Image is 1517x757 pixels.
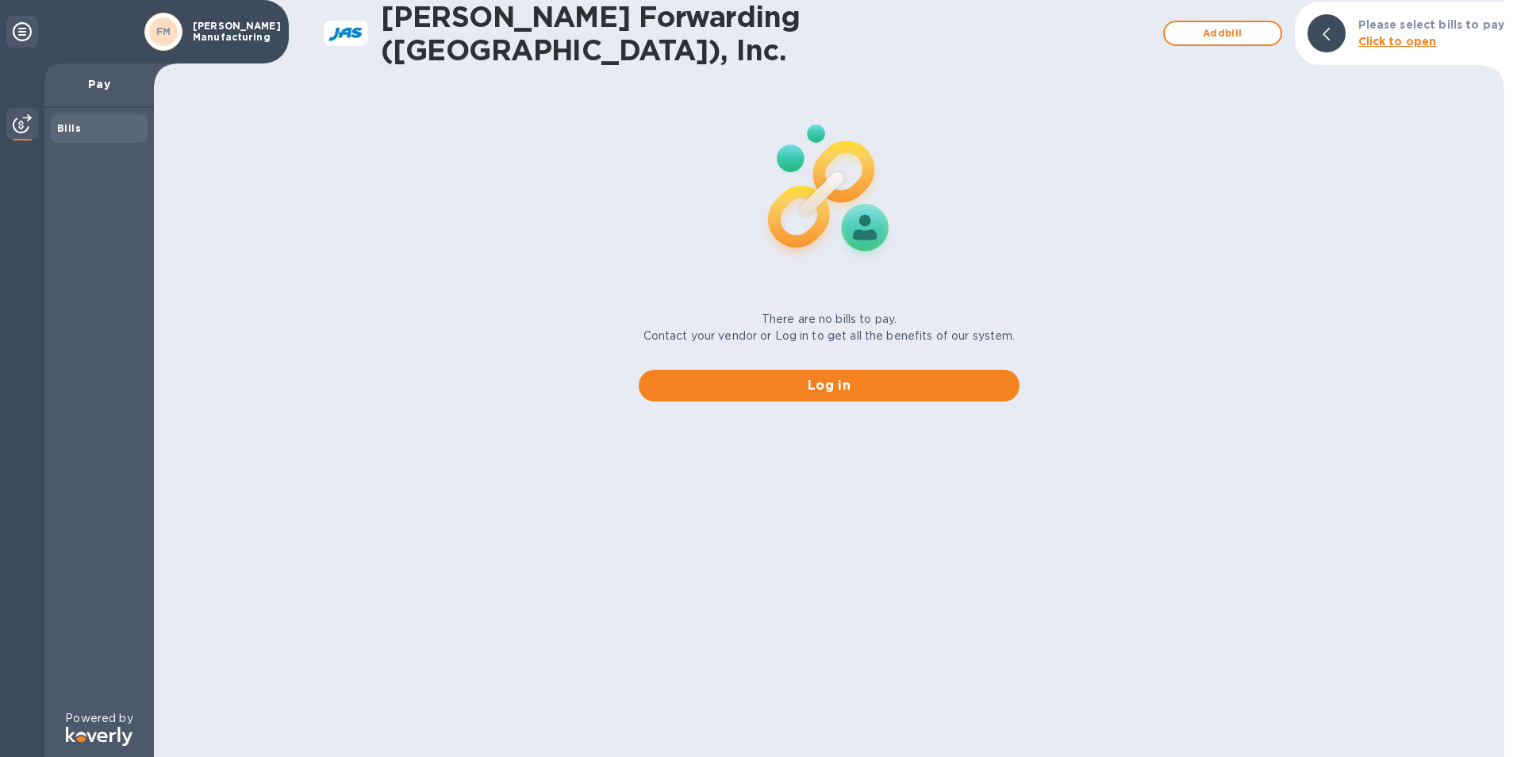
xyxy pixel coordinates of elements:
b: Click to open [1358,35,1437,48]
b: FM [156,25,171,37]
span: Log in [651,376,1007,395]
p: There are no bills to pay. Contact your vendor or Log in to get all the benefits of our system. [643,311,1016,344]
p: [PERSON_NAME] Manufacturing [193,21,272,43]
span: Add bill [1177,24,1268,43]
button: Addbill [1163,21,1282,46]
p: Pay [57,76,141,92]
button: Log in [639,370,1020,402]
b: Bills [57,122,81,134]
b: Please select bills to pay [1358,18,1504,31]
p: Powered by [65,710,132,727]
img: Logo [66,727,132,746]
